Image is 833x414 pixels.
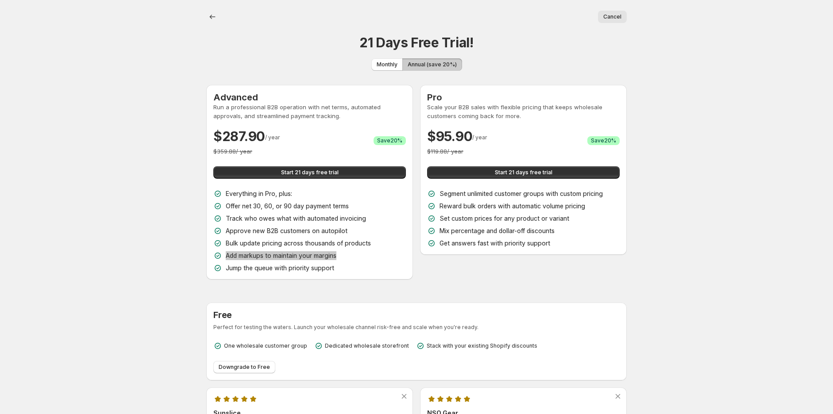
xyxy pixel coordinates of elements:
[440,202,585,211] p: Reward bulk orders with automatic volume pricing
[427,92,620,103] h3: Pro
[265,134,280,141] span: / year
[408,61,457,68] span: Annual (save 20%)
[219,364,270,371] span: Downgrade to Free
[226,190,292,197] span: Everything in Pro, plus:
[371,58,403,71] button: Monthly
[440,214,569,223] p: Set custom prices for any product or variant
[427,342,537,349] p: Stack with your existing Shopify discounts
[226,227,347,234] span: Approve new B2B customers on autopilot
[226,239,371,248] p: Bulk update pricing across thousands of products
[591,137,616,144] span: Save 20 %
[213,127,265,145] h2: $ 287.90
[427,147,620,156] p: $ 119.88 / year
[440,226,555,235] p: Mix percentage and dollar-off discounts
[603,13,621,20] span: Cancel
[427,103,620,120] p: Scale your B2B sales with flexible pricing that keeps wholesale customers coming back for more.
[495,169,552,176] span: Start 21 days free trial
[213,92,406,103] h3: Advanced
[213,310,620,320] h3: Free
[440,239,550,248] p: Get answers fast with priority support
[224,342,307,349] p: One wholesale customer group
[213,103,406,120] p: Run a professional B2B operation with net terms, automated approvals, and streamlined payment tra...
[325,342,409,349] p: Dedicated wholesale storefront
[472,134,487,141] span: / year
[377,61,397,68] span: Monthly
[440,189,603,198] p: Segment unlimited customer groups with custom pricing
[206,11,219,23] button: Billing.buttons.back
[427,166,620,179] button: Start 21 days free trial
[213,166,406,179] button: Start 21 days free trial
[213,324,620,331] p: Perfect for testing the waters. Launch your wholesale channel risk-free and scale when you're ready.
[213,147,406,156] p: $ 359.88 / year
[213,361,275,373] button: Downgrade to Free
[377,137,402,144] span: Save 20 %
[226,252,336,259] span: Add markups to maintain your margins
[281,169,339,176] span: Start 21 days free trial
[226,215,366,222] span: Track who owes what with automated invoicing
[226,264,334,272] span: Jump the queue with priority support
[226,202,349,210] span: Offer net 30, 60, or 90 day payment terms
[402,58,462,71] button: Annual (save 20%)
[427,127,472,145] h2: $ 95.90
[598,11,627,23] button: Cancel
[359,34,473,51] h1: 21 Days Free Trial!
